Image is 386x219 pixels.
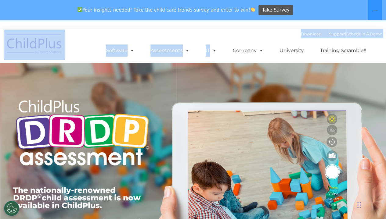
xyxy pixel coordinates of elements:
[200,44,223,57] a: IT
[75,4,258,16] span: Your insights needed! Take the child care trends survey and enter to win!
[301,31,382,36] font: |
[258,5,293,16] a: Take Survey
[314,44,372,57] a: Training Scramble!!
[37,192,42,199] sup: ©
[357,196,361,214] div: Drag
[355,190,386,219] iframe: Chat Widget
[13,185,141,210] span: The nationally-renowned DRDP child assessment is now available in ChildPlus.
[100,44,140,57] a: Software
[273,44,310,57] a: University
[78,7,82,12] img: ✅
[144,44,196,57] a: Assessments
[329,31,345,36] a: Support
[346,31,382,36] a: Schedule A Demo
[262,5,290,16] span: Take Survey
[4,30,65,60] img: ChildPlus by Procare Solutions
[227,44,269,57] a: Company
[4,201,19,216] button: Cookies Settings
[13,92,152,176] img: Copyright - DRDP Logo Light
[301,31,322,36] a: Download
[251,7,255,12] img: 👏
